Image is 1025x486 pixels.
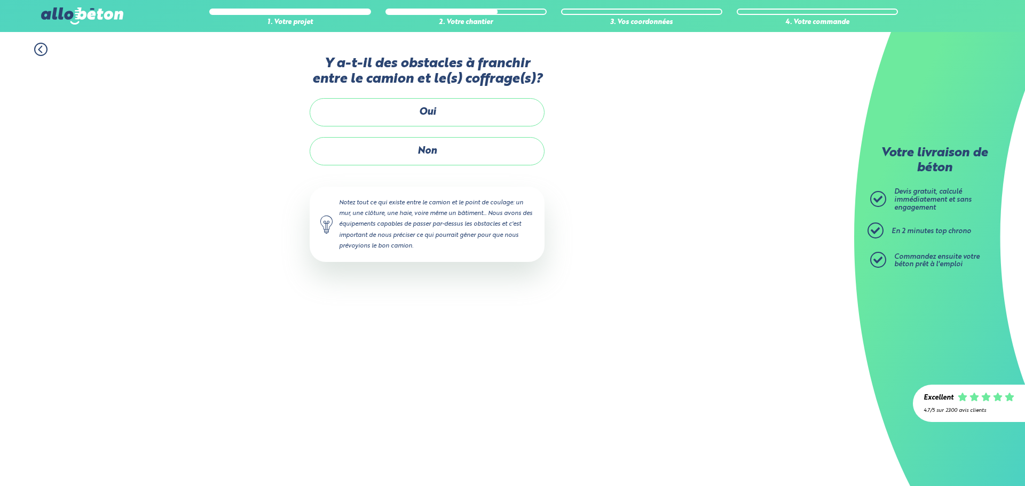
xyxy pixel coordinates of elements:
label: Non [310,137,545,165]
img: allobéton [41,7,123,25]
div: 3. Vos coordonnées [561,19,722,27]
label: Y a-t-il des obstacles à franchir entre le camion et le(s) coffrage(s)? [310,56,545,87]
div: Notez tout ce qui existe entre le camion et le point de coulage: un mur, une clôture, une haie, v... [310,187,545,262]
div: 4. Votre commande [737,19,898,27]
label: Oui [310,98,545,126]
div: 1. Votre projet [209,19,370,27]
div: 2. Votre chantier [385,19,547,27]
iframe: Help widget launcher [930,444,1013,474]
